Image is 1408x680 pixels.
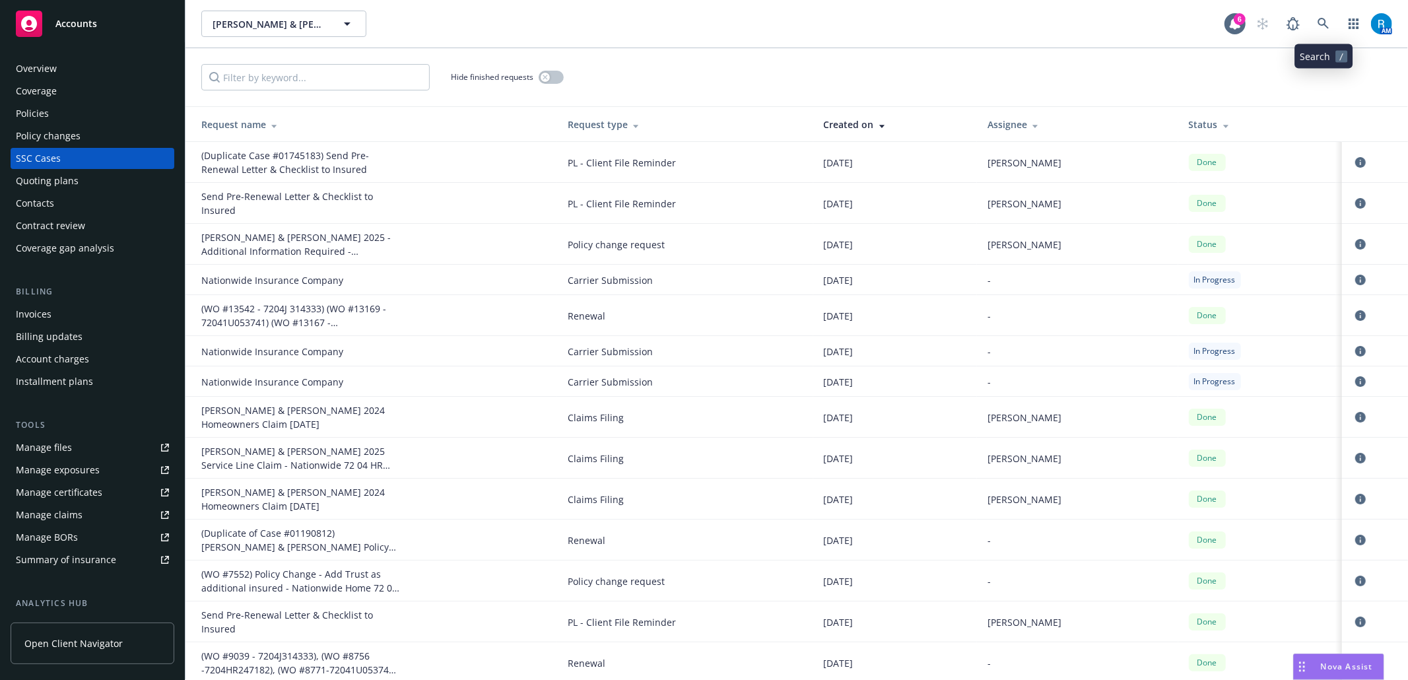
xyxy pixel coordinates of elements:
[568,197,802,211] span: PL - Client File Reminder
[1194,274,1236,286] span: In Progress
[11,58,174,79] a: Overview
[16,482,102,503] div: Manage certificates
[988,656,1168,670] div: -
[1353,450,1368,466] a: circleInformation
[201,11,366,37] button: [PERSON_NAME] & [PERSON_NAME]
[55,18,97,29] span: Accounts
[11,597,174,610] div: Analytics hub
[1353,343,1368,359] a: circleInformation
[11,238,174,259] a: Coverage gap analysis
[988,493,1061,506] span: [PERSON_NAME]
[16,103,49,124] div: Policies
[568,656,802,670] span: Renewal
[988,309,1168,323] div: -
[11,419,174,432] div: Tools
[1280,11,1306,37] a: Report a Bug
[11,170,174,191] a: Quoting plans
[16,238,114,259] div: Coverage gap analysis
[1194,238,1221,250] span: Done
[1194,376,1236,388] span: In Progress
[16,170,79,191] div: Quoting plans
[568,493,802,506] span: Claims Filing
[16,437,72,458] div: Manage files
[824,375,854,389] span: [DATE]
[201,526,399,554] div: (Duplicate of Case #01190812) Mr Benn Dickson & Sabrina Axt Policy Change 2024 Homeowners
[11,371,174,392] a: Installment plans
[824,345,854,358] span: [DATE]
[824,238,854,252] span: [DATE]
[1371,13,1392,34] img: photo
[568,156,802,170] span: PL - Client File Reminder
[1321,661,1373,672] span: Nova Assist
[1353,374,1368,390] a: circleInformation
[201,273,399,287] div: Nationwide Insurance Company
[824,411,854,425] span: [DATE]
[201,567,399,595] div: (WO #7552) Policy Change - Add Trust as additional insured - Nationwide Home 72 04 HR 247182
[988,156,1061,170] span: [PERSON_NAME]
[1353,614,1368,630] a: circleInformation
[824,574,854,588] span: [DATE]
[11,5,174,42] a: Accounts
[1194,411,1221,423] span: Done
[16,371,93,392] div: Installment plans
[1353,272,1368,288] a: circleInformation
[568,118,802,131] div: Request type
[11,103,174,124] a: Policies
[1194,616,1221,628] span: Done
[451,71,533,83] span: Hide finished requests
[568,533,802,547] span: Renewal
[1353,195,1368,211] a: circleInformation
[16,549,116,570] div: Summary of insurance
[11,304,174,325] a: Invoices
[201,608,399,636] div: Send Pre-Renewal Letter & Checklist to Insured
[16,349,89,370] div: Account charges
[1194,156,1221,168] span: Done
[568,345,802,358] span: Carrier Submission
[1353,154,1368,170] a: circleInformation
[988,615,1061,629] span: [PERSON_NAME]
[11,148,174,169] a: SSC Cases
[201,649,399,677] div: (WO #9039 - 7204J314333), (WO #8756 -7204HR247182), (WO #8771-72041U053741) 09/24/24 -Nationwide-...
[1194,452,1221,464] span: Done
[24,636,123,650] span: Open Client Navigator
[1194,345,1236,357] span: In Progress
[11,125,174,147] a: Policy changes
[16,148,61,169] div: SSC Cases
[201,444,399,472] div: Benn Dickson & Sabrina Axt 2025 Service Line Claim - Nationwide 72 04 HR 247182
[201,230,399,258] div: Benn Dickson & Sabrina Axt 2025 - Additional Information Required - Nationwide 7204J 314333
[1353,308,1368,323] a: circleInformation
[16,81,57,102] div: Coverage
[824,493,854,506] span: [DATE]
[988,411,1061,425] span: [PERSON_NAME]
[11,215,174,236] a: Contract review
[1194,493,1221,505] span: Done
[201,302,399,329] div: (WO #13542 - 7204J 314333) (WO #13169 - 72041U053741) (WO #13167 - 7204HR247182) 09/24/25 - Natio...
[1194,197,1221,209] span: Done
[1189,118,1331,131] div: Status
[201,375,399,389] div: Nationwide Insurance Company
[1293,654,1384,680] button: Nova Assist
[1194,310,1221,322] span: Done
[16,193,54,214] div: Contacts
[1294,654,1310,679] div: Drag to move
[1353,573,1368,589] a: circleInformation
[824,309,854,323] span: [DATE]
[568,411,802,425] span: Claims Filing
[988,118,1168,131] div: Assignee
[988,345,1168,358] div: -
[11,81,174,102] a: Coverage
[988,375,1168,389] div: -
[988,238,1061,252] span: [PERSON_NAME]
[568,309,802,323] span: Renewal
[11,549,174,570] a: Summary of insurance
[16,304,51,325] div: Invoices
[824,156,854,170] span: [DATE]
[201,485,399,513] div: Benn Dickson & Sabrina Axt 2024 Homeowners Claim 06-24-2025
[16,504,83,526] div: Manage claims
[568,375,802,389] span: Carrier Submission
[824,197,854,211] span: [DATE]
[11,326,174,347] a: Billing updates
[11,285,174,298] div: Billing
[824,118,966,131] div: Created on
[1234,13,1246,25] div: 6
